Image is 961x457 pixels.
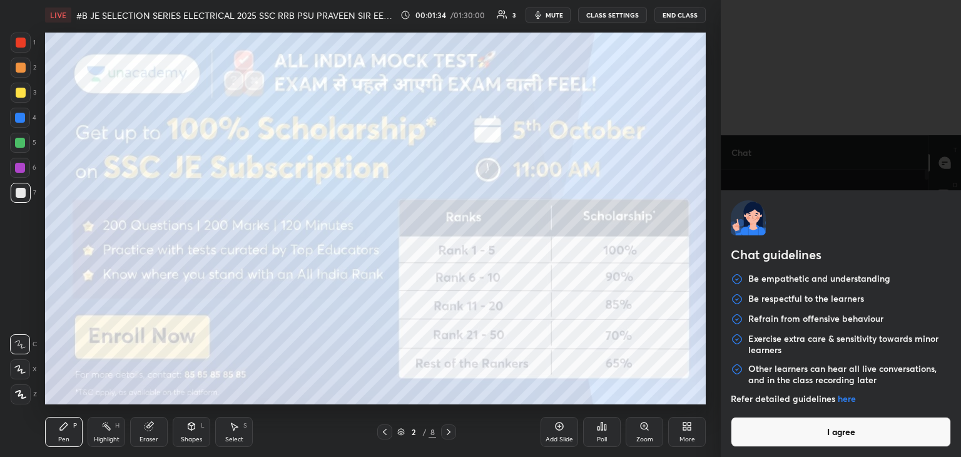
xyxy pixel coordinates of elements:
[546,11,563,19] span: mute
[731,245,951,267] h2: Chat guidelines
[597,436,607,443] div: Poll
[10,334,37,354] div: C
[422,428,426,436] div: /
[636,436,653,443] div: Zoom
[201,423,205,429] div: L
[731,393,951,404] p: Refer detailed guidelines
[748,333,951,356] p: Exercise extra care & sensitivity towards minor learners
[407,428,420,436] div: 2
[526,8,571,23] button: mute
[181,436,202,443] div: Shapes
[11,33,36,53] div: 1
[679,436,695,443] div: More
[115,423,119,429] div: H
[11,83,36,103] div: 3
[225,436,243,443] div: Select
[10,158,36,178] div: 6
[243,423,247,429] div: S
[58,436,69,443] div: Pen
[10,133,36,153] div: 5
[429,426,436,438] div: 8
[578,8,647,23] button: CLASS SETTINGS
[654,8,706,23] button: End Class
[11,58,36,78] div: 2
[512,12,516,18] div: 3
[45,8,71,23] div: LIVE
[748,293,864,306] p: Be respectful to the learners
[748,363,951,386] p: Other learners can hear all live conversations, and in the class recording later
[11,384,37,404] div: Z
[748,273,890,285] p: Be empathetic and understanding
[10,359,37,379] div: X
[10,108,36,128] div: 4
[73,423,77,429] div: P
[11,183,36,203] div: 7
[94,436,119,443] div: Highlight
[546,436,573,443] div: Add Slide
[76,9,395,21] h4: #B JE SELECTION SERIES ELECTRICAL 2025 SSC RRB PSU PRAVEEN SIR EEEGURU
[731,417,951,447] button: I agree
[838,393,856,404] a: here
[748,313,883,326] p: Refrain from offensive behaviour
[140,436,158,443] div: Eraser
